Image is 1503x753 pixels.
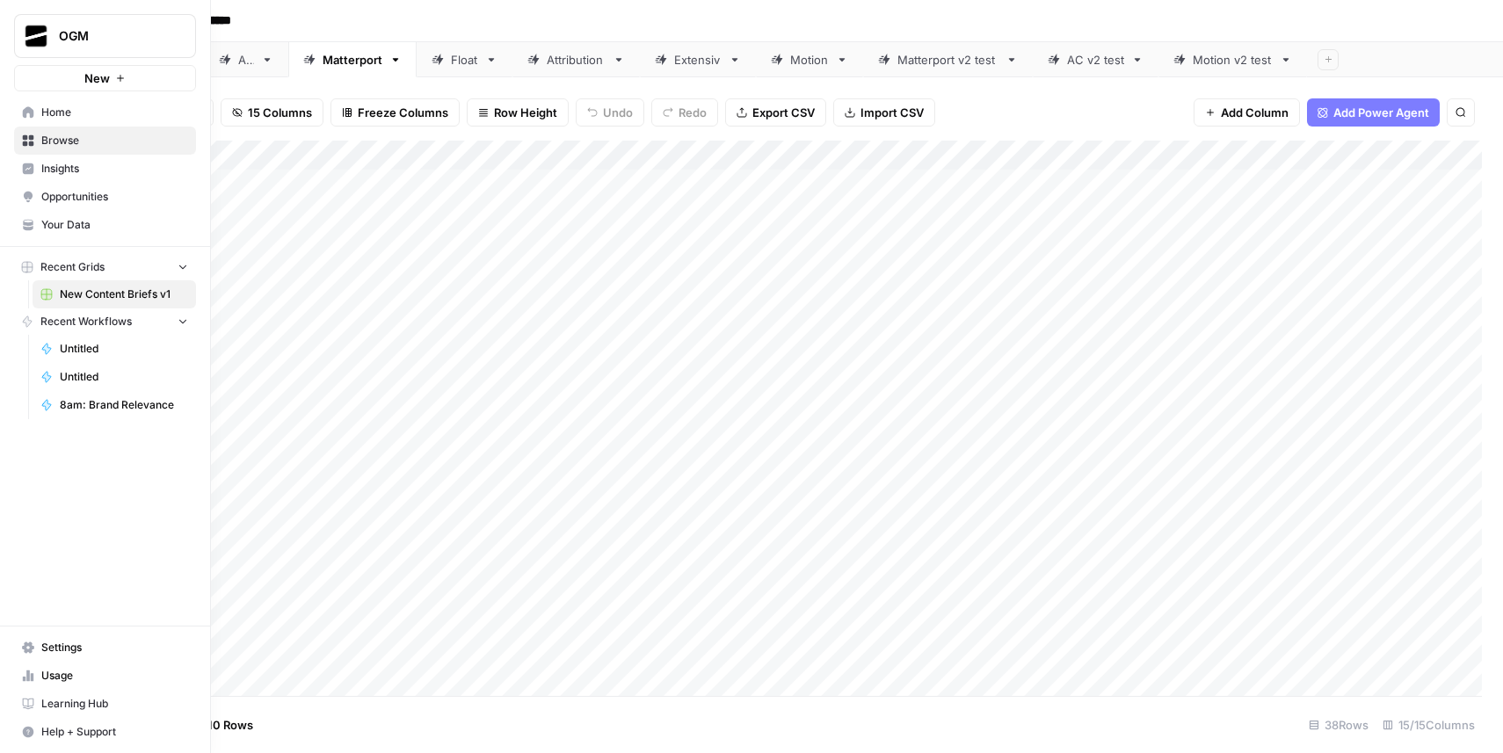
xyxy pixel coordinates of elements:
[40,259,105,275] span: Recent Grids
[14,14,196,58] button: Workspace: OGM
[1193,51,1273,69] div: Motion v2 test
[674,51,722,69] div: Extensiv
[1376,711,1482,739] div: 15/15 Columns
[330,98,460,127] button: Freeze Columns
[547,51,606,69] div: Attribution
[358,104,448,121] span: Freeze Columns
[41,640,188,655] span: Settings
[603,104,633,121] span: Undo
[41,161,188,177] span: Insights
[1158,42,1307,77] a: Motion v2 test
[60,341,188,357] span: Untitled
[1302,711,1376,739] div: 38 Rows
[756,42,863,77] a: Motion
[84,69,110,87] span: New
[59,27,165,45] span: OGM
[204,42,288,77] a: AC
[417,42,512,77] a: Float
[1194,98,1300,127] button: Add Column
[1033,42,1158,77] a: AC v2 test
[14,308,196,335] button: Recent Workflows
[752,104,815,121] span: Export CSV
[679,104,707,121] span: Redo
[40,314,132,329] span: Recent Workflows
[14,254,196,280] button: Recent Grids
[451,51,478,69] div: Float
[14,662,196,690] a: Usage
[33,280,196,308] a: New Content Briefs v1
[494,104,557,121] span: Row Height
[512,42,640,77] a: Attribution
[238,51,254,69] div: AC
[41,668,188,684] span: Usage
[640,42,756,77] a: Extensiv
[725,98,826,127] button: Export CSV
[288,42,417,77] a: Matterport
[60,369,188,385] span: Untitled
[860,104,924,121] span: Import CSV
[14,211,196,239] a: Your Data
[1221,104,1289,121] span: Add Column
[323,51,382,69] div: Matterport
[14,155,196,183] a: Insights
[248,104,312,121] span: 15 Columns
[14,690,196,718] a: Learning Hub
[41,189,188,205] span: Opportunities
[863,42,1033,77] a: Matterport v2 test
[33,363,196,391] a: Untitled
[897,51,998,69] div: Matterport v2 test
[41,133,188,148] span: Browse
[14,634,196,662] a: Settings
[14,98,196,127] a: Home
[14,183,196,211] a: Opportunities
[221,98,323,127] button: 15 Columns
[60,286,188,302] span: New Content Briefs v1
[14,127,196,155] a: Browse
[41,217,188,233] span: Your Data
[576,98,644,127] button: Undo
[41,724,188,740] span: Help + Support
[33,391,196,419] a: 8am: Brand Relevance
[60,397,188,413] span: 8am: Brand Relevance
[14,65,196,91] button: New
[41,105,188,120] span: Home
[467,98,569,127] button: Row Height
[20,20,52,52] img: OGM Logo
[33,335,196,363] a: Untitled
[183,716,253,734] span: Add 10 Rows
[833,98,935,127] button: Import CSV
[1333,104,1429,121] span: Add Power Agent
[790,51,829,69] div: Motion
[651,98,718,127] button: Redo
[1307,98,1440,127] button: Add Power Agent
[41,696,188,712] span: Learning Hub
[1067,51,1124,69] div: AC v2 test
[14,718,196,746] button: Help + Support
